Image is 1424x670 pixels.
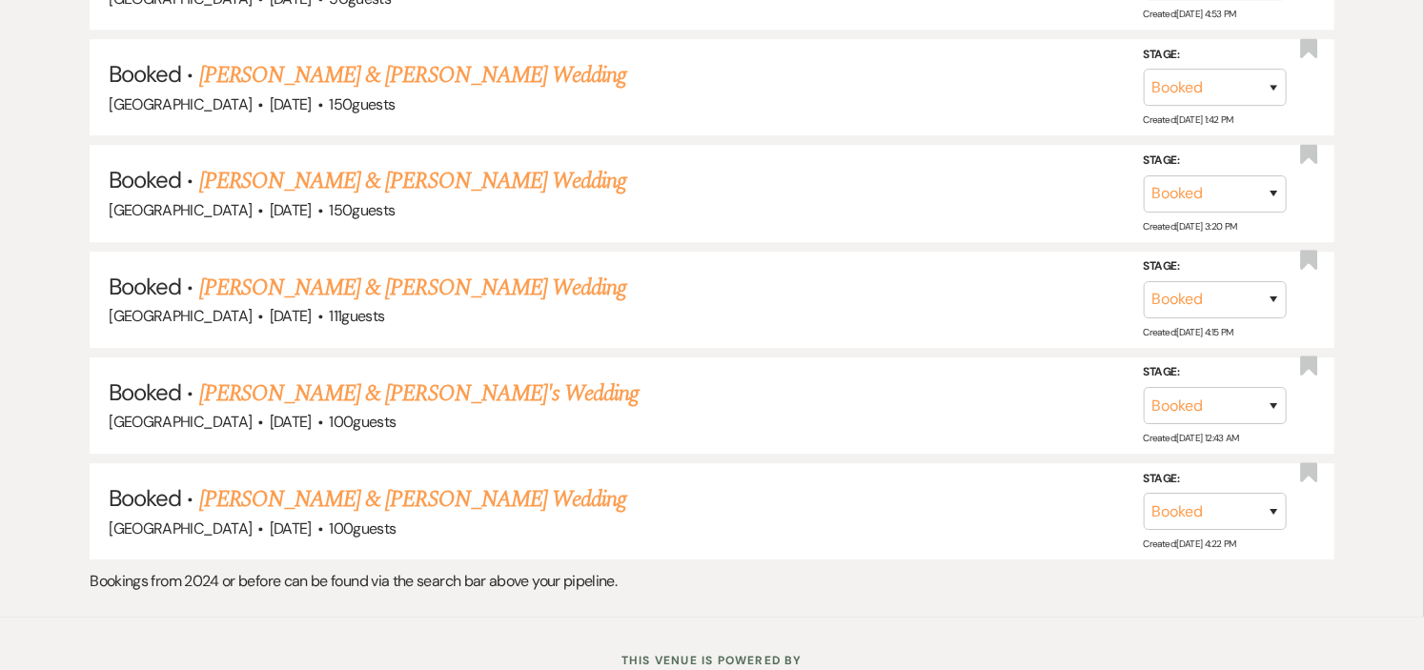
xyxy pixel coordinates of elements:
[199,482,626,517] a: [PERSON_NAME] & [PERSON_NAME] Wedding
[109,59,181,89] span: Booked
[329,200,395,220] span: 150 guests
[109,306,252,326] span: [GEOGRAPHIC_DATA]
[199,164,626,198] a: [PERSON_NAME] & [PERSON_NAME] Wedding
[199,271,626,305] a: [PERSON_NAME] & [PERSON_NAME] Wedding
[270,200,312,220] span: [DATE]
[1144,469,1287,490] label: Stage:
[329,94,395,114] span: 150 guests
[109,377,181,407] span: Booked
[1144,538,1236,550] span: Created: [DATE] 4:22 PM
[109,518,252,538] span: [GEOGRAPHIC_DATA]
[1144,432,1239,444] span: Created: [DATE] 12:43 AM
[1144,256,1287,277] label: Stage:
[109,272,181,301] span: Booked
[1144,326,1233,338] span: Created: [DATE] 4:15 PM
[1144,8,1236,20] span: Created: [DATE] 4:53 PM
[270,412,312,432] span: [DATE]
[109,94,252,114] span: [GEOGRAPHIC_DATA]
[199,58,626,92] a: [PERSON_NAME] & [PERSON_NAME] Wedding
[270,518,312,538] span: [DATE]
[329,412,396,432] span: 100 guests
[1144,113,1233,126] span: Created: [DATE] 1:42 PM
[1144,220,1237,233] span: Created: [DATE] 3:20 PM
[329,518,396,538] span: 100 guests
[109,483,181,513] span: Booked
[199,376,640,411] a: [PERSON_NAME] & [PERSON_NAME]'s Wedding
[90,569,1334,594] p: Bookings from 2024 or before can be found via the search bar above your pipeline.
[329,306,384,326] span: 111 guests
[109,200,252,220] span: [GEOGRAPHIC_DATA]
[270,306,312,326] span: [DATE]
[1144,151,1287,172] label: Stage:
[270,94,312,114] span: [DATE]
[1144,362,1287,383] label: Stage:
[1144,45,1287,66] label: Stage:
[109,412,252,432] span: [GEOGRAPHIC_DATA]
[109,165,181,194] span: Booked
